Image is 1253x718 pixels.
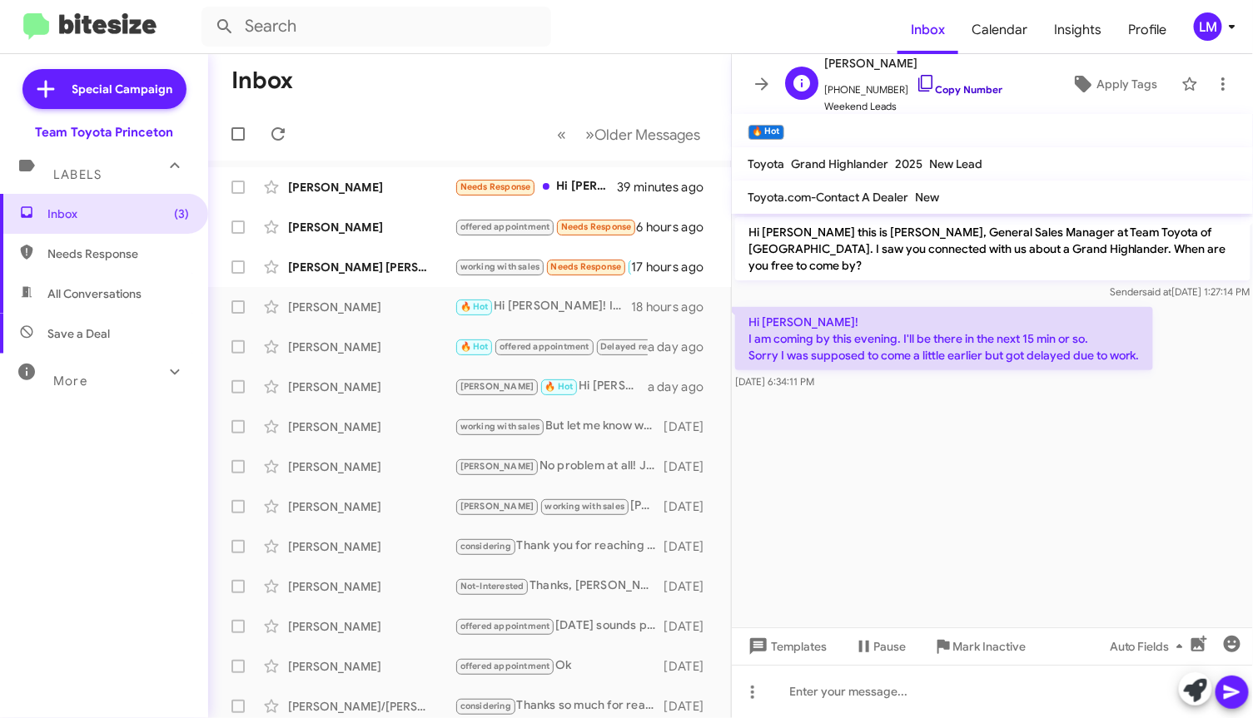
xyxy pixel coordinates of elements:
div: [PERSON_NAME] [288,339,455,355]
div: [DATE] [664,698,718,715]
div: [DATE] [664,658,718,675]
div: [PERSON_NAME] [288,658,455,675]
span: working with sales [460,421,540,432]
div: 17 hours ago [631,259,718,275]
div: 39 minutes ago [618,179,718,196]
span: Mark Inactive [953,631,1027,661]
div: [PERSON_NAME] [288,578,455,595]
span: 🔥 Hot [460,341,489,352]
span: Apply Tags [1096,69,1157,99]
div: Hi - I apologize again but please cancel the 9am appointment- I will reach out to you when I can ... [455,217,636,236]
button: Apply Tags [1055,69,1173,99]
span: Not-Interested [460,581,525,592]
div: Thanks so much for reaching out. Since we own the Highlander outright we are going to hold onto i... [455,696,664,716]
span: Older Messages [595,126,701,144]
span: Inbox [47,205,189,222]
span: Toyota [748,156,785,171]
span: Grand Highlander [792,156,889,171]
span: Insights [1041,6,1115,54]
div: [PERSON_NAME]/[PERSON_NAME] [288,698,455,715]
p: Hi [PERSON_NAME]! I am coming by this evening. I'll be there in the next 15 min or so. Sorry I wa... [735,307,1153,370]
span: New Lead [930,156,983,171]
button: Pause [841,631,920,661]
div: [DATE] [664,418,718,435]
div: [PERSON_NAME] [288,379,455,395]
span: working with sales [545,501,625,512]
div: [PERSON_NAME] [288,458,455,475]
span: offered appointment [460,621,550,631]
div: Team Toyota Princeton [35,124,173,141]
div: [PERSON_NAME] [288,219,455,235]
span: Toyota.com-Contact A Dealer [748,190,909,205]
a: Special Campaign [22,69,186,109]
span: Delayed response [600,341,677,352]
div: [PERSON_NAME] [288,498,455,515]
span: Sender [DATE] 1:27:14 PM [1110,285,1250,298]
div: [PERSON_NAME] [288,179,455,196]
span: offered appointment [460,661,550,671]
div: Thanks, [PERSON_NAME], but I already made a purchase [455,577,664,596]
small: 🔥 Hot [748,125,784,140]
button: LM [1180,12,1235,41]
div: a day ago [648,339,718,355]
span: [DATE] 6:34:11 PM [735,375,814,388]
div: [DATE] [664,538,718,555]
span: [PERSON_NAME] [460,381,535,392]
h1: Inbox [231,67,293,94]
div: [DATE] [664,578,718,595]
span: said at [1142,285,1171,298]
div: Thank you for reaching out. Ill be away for a while on a business trip. Ill circle back on my return [455,537,664,556]
span: Pause [874,631,907,661]
span: Labels [53,167,102,182]
div: [PERSON_NAME] [288,618,455,635]
div: LM [1194,12,1222,41]
div: 6 hours ago [636,219,717,235]
span: offered appointment [460,221,550,232]
span: Templates [745,631,828,661]
div: Ok [455,656,664,676]
span: [PHONE_NUMBER] [825,73,1003,98]
span: Auto Fields [1110,631,1190,661]
span: « [558,124,567,145]
a: Inbox [897,6,958,54]
span: offered appointment [500,341,589,352]
nav: Page navigation example [549,117,711,151]
span: All Conversations [47,285,142,302]
div: [DATE] [664,618,718,635]
div: [DATE] [664,498,718,515]
a: Copy Number [916,83,1003,96]
span: Save a Deal [47,325,110,342]
div: Hi [PERSON_NAME] yes I am hoping the car will still be available by [DATE] perhaps we can meet then [455,377,648,396]
div: a day ago [648,379,718,395]
div: Hi [PERSON_NAME], thanks for reaching out. Yes, I spoke with [PERSON_NAME] the other day. I wante... [455,177,618,196]
span: considering [460,701,511,711]
div: Hi [PERSON_NAME]! I am coming by this evening. I'll be there in the next 15 min or so. Sorry I wa... [455,297,631,316]
div: [PERSON_NAME] [288,299,455,315]
span: Needs Response [551,261,622,272]
div: [PERSON_NAME] [288,418,455,435]
input: Search [201,7,551,47]
span: 2025 [896,156,923,171]
span: » [586,124,595,145]
a: Calendar [958,6,1041,54]
div: [PERSON_NAME] [288,538,455,555]
div: Yes how does 10am work? [455,257,631,276]
button: Previous [548,117,577,151]
button: Auto Fields [1096,631,1203,661]
span: Weekend Leads [825,98,1003,115]
span: Special Campaign [72,81,173,97]
div: But let me know when i can test drive Corolla Gr with manual transmission . This is one of two wh... [455,417,664,436]
span: [PERSON_NAME] [460,501,535,512]
a: Profile [1115,6,1180,54]
span: 🔥 Hot [545,381,574,392]
span: Needs Response [561,221,632,232]
span: [PERSON_NAME] [460,461,535,472]
div: 18 hours ago [631,299,718,315]
span: Needs Response [460,181,531,192]
div: [PERSON_NAME] [PERSON_NAME] [288,259,455,275]
button: Templates [732,631,841,661]
span: Needs Response [47,245,189,262]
